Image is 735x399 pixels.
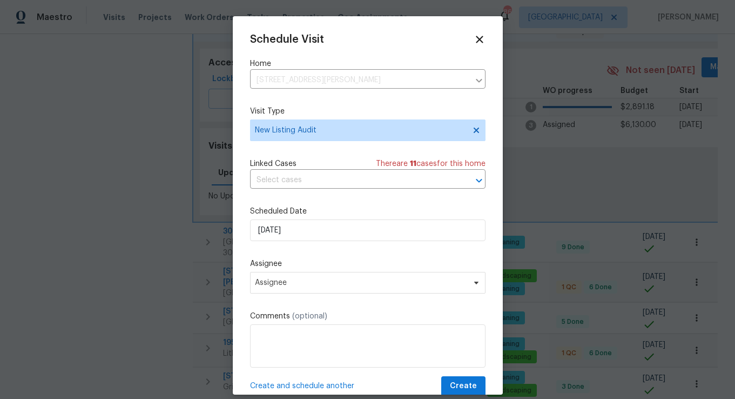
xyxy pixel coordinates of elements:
label: Comments [250,311,485,322]
button: Open [471,173,487,188]
input: M/D/YYYY [250,220,485,241]
span: 11 [410,160,416,168]
span: Assignee [255,278,467,287]
label: Visit Type [250,106,485,117]
input: Enter in an address [250,72,469,89]
label: Scheduled Date [250,206,485,217]
span: New Listing Audit [255,125,465,136]
span: (optional) [292,312,327,320]
label: Assignee [250,258,485,269]
span: Create and schedule another [250,381,354,391]
label: Home [250,58,485,69]
input: Select cases [250,172,455,189]
span: Create [450,380,477,393]
span: Schedule Visit [250,34,324,45]
span: Close [474,34,485,45]
span: There are case s for this home [376,158,485,169]
span: Linked Cases [250,158,296,169]
button: Create [441,376,485,396]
